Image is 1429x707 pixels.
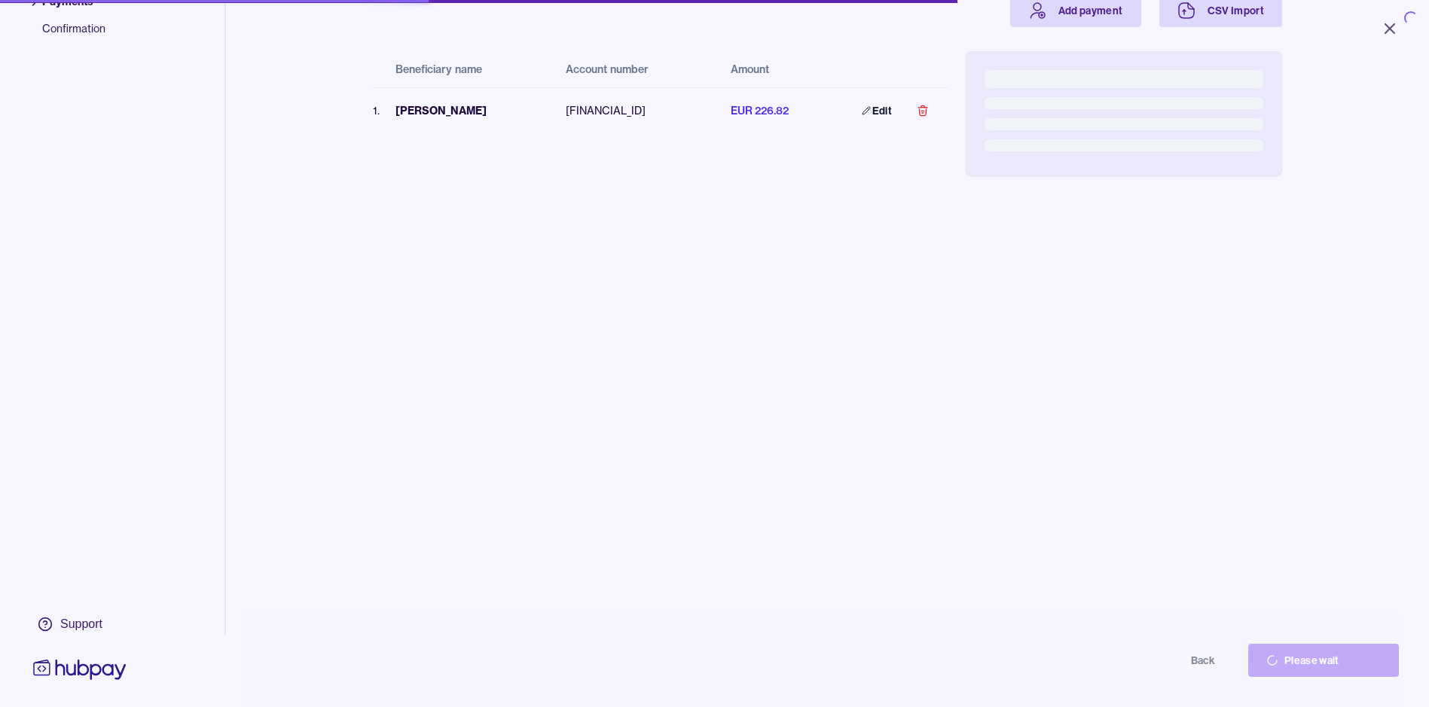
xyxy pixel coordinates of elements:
[42,21,105,48] span: Confirmation
[719,87,832,133] td: EUR 226.82
[373,87,383,133] td: 1 .
[1363,12,1417,45] button: Close
[30,608,130,640] a: Support
[383,87,554,133] td: [PERSON_NAME]
[60,616,102,632] div: Support
[844,94,910,127] a: Edit
[554,51,719,87] th: Account number
[383,51,554,87] th: Beneficiary name
[719,51,832,87] th: Amount
[554,87,719,133] td: [FINANCIAL_ID]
